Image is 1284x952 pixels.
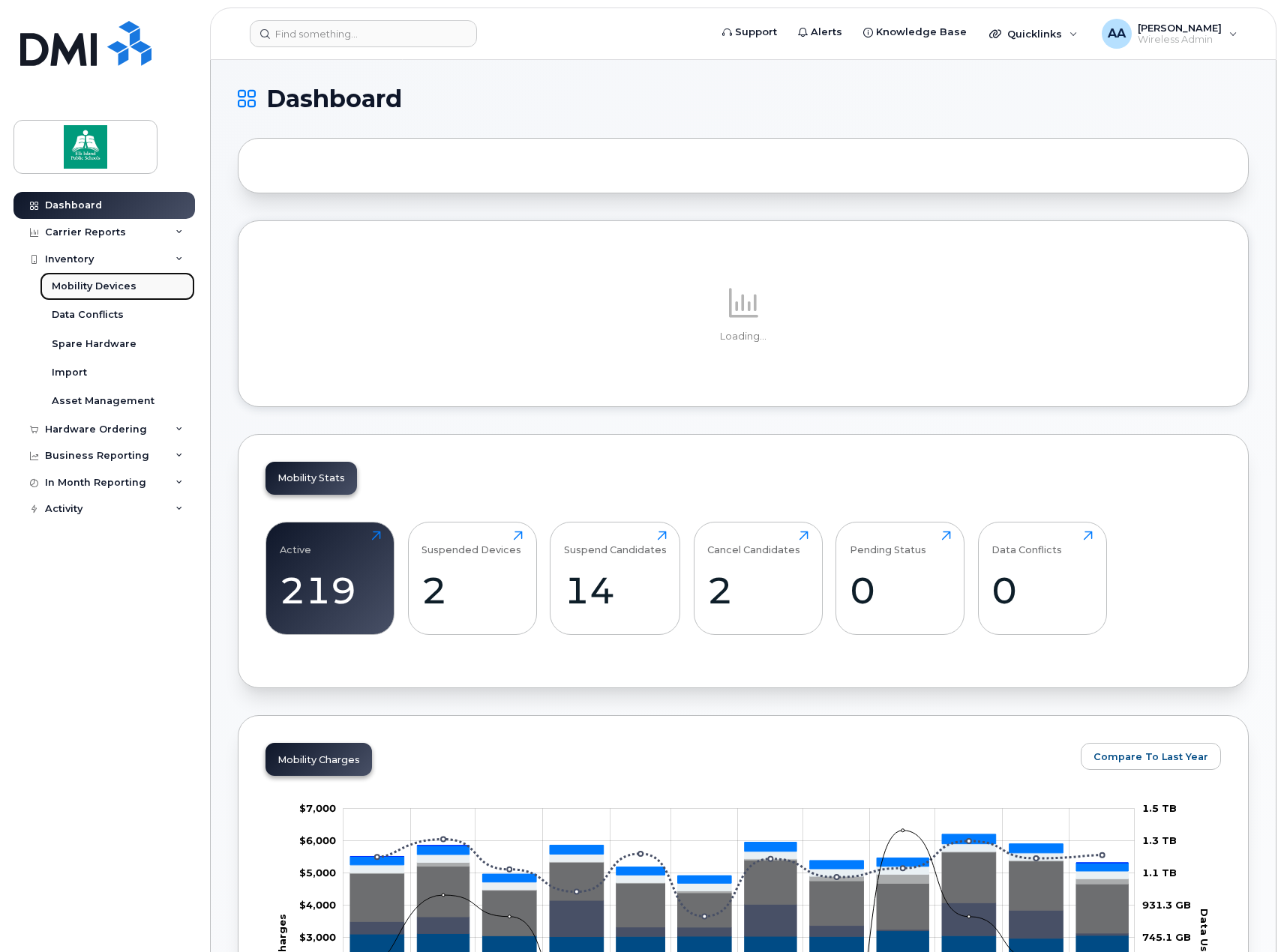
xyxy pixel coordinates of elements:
[280,531,311,555] div: Active
[299,931,336,943] tspan: $3,000
[266,88,402,110] span: Dashboard
[350,834,1128,883] g: GST
[850,531,926,555] div: Pending Status
[421,568,523,612] div: 2
[299,899,336,911] tspan: $4,000
[350,843,1128,891] g: Features
[299,899,336,911] g: $0
[1142,899,1191,911] tspan: 931.3 GB
[991,568,1093,612] div: 0
[850,531,951,627] a: Pending Status0
[991,531,1062,555] div: Data Conflicts
[1093,750,1208,764] span: Compare To Last Year
[421,531,523,627] a: Suspended Devices2
[299,834,336,846] tspan: $6,000
[564,531,667,555] div: Suspend Candidates
[299,834,336,846] g: $0
[1142,801,1177,813] tspan: 1.5 TB
[299,801,336,813] g: $0
[299,867,336,879] tspan: $5,000
[350,852,1128,935] g: Data
[280,531,381,627] a: Active219
[1142,867,1177,879] tspan: 1.1 TB
[564,531,667,627] a: Suspend Candidates14
[421,531,521,555] div: Suspended Devices
[1142,931,1191,943] tspan: 745.1 GB
[280,568,381,612] div: 219
[707,531,808,627] a: Cancel Candidates2
[564,568,667,612] div: 14
[299,801,336,813] tspan: $7,000
[991,531,1093,627] a: Data Conflicts0
[1142,834,1177,846] tspan: 1.3 TB
[707,531,800,555] div: Cancel Candidates
[707,568,808,612] div: 2
[299,867,336,879] g: $0
[1081,743,1221,770] button: Compare To Last Year
[850,568,951,612] div: 0
[265,330,1221,343] p: Loading...
[299,931,336,943] g: $0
